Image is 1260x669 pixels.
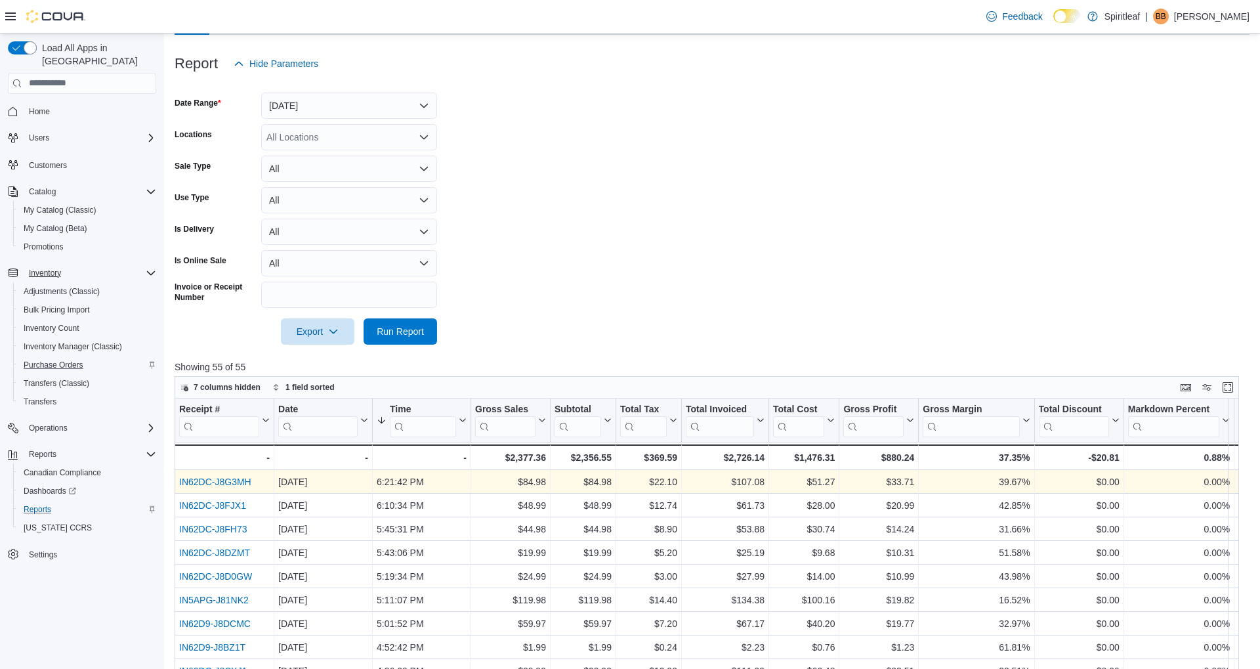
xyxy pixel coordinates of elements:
[475,639,546,655] div: $1.99
[29,268,61,278] span: Inventory
[555,639,612,655] div: $1.99
[179,477,251,487] a: IN62DC-J8G3MH
[843,545,914,561] div: $10.31
[29,186,56,197] span: Catalog
[475,545,546,561] div: $19.99
[175,129,212,140] label: Locations
[923,404,1019,437] div: Gross Margin
[923,592,1030,608] div: 16.52%
[620,545,677,561] div: $5.20
[1039,545,1120,561] div: $0.00
[18,202,102,218] a: My Catalog (Classic)
[13,500,161,519] button: Reports
[555,404,612,437] button: Subtotal
[29,550,57,560] span: Settings
[923,569,1030,584] div: 43.98%
[843,474,914,490] div: $33.71
[773,639,835,655] div: $0.76
[18,239,69,255] a: Promotions
[26,10,85,23] img: Cova
[773,404,835,437] button: Total Cost
[364,318,437,345] button: Run Report
[18,339,156,355] span: Inventory Manager (Classic)
[686,521,765,537] div: $53.88
[18,520,156,536] span: Washington CCRS
[620,404,677,437] button: Total Tax
[686,474,765,490] div: $107.08
[249,57,318,70] span: Hide Parameters
[261,156,437,182] button: All
[179,595,249,605] a: IN5APG-J81NK2
[686,404,754,416] div: Total Invoiced
[24,397,56,407] span: Transfers
[18,394,156,410] span: Transfers
[24,446,62,462] button: Reports
[24,130,54,146] button: Users
[475,450,546,465] div: $2,377.36
[1053,23,1054,24] span: Dark Mode
[289,318,346,345] span: Export
[18,502,156,517] span: Reports
[923,404,1019,416] div: Gross Margin
[3,183,161,201] button: Catalog
[13,356,161,374] button: Purchase Orders
[24,130,156,146] span: Users
[175,379,266,395] button: 7 columns hidden
[1128,616,1230,632] div: 0.00%
[24,420,73,436] button: Operations
[29,106,50,117] span: Home
[555,498,612,513] div: $48.99
[843,404,904,437] div: Gross Profit
[261,219,437,245] button: All
[179,642,245,653] a: IN62D9-J8BZ1T
[18,357,156,373] span: Purchase Orders
[377,521,467,537] div: 5:45:31 PM
[843,404,904,416] div: Gross Profit
[175,56,218,72] h3: Report
[620,639,677,655] div: $0.24
[843,498,914,513] div: $20.99
[24,265,66,281] button: Inventory
[18,520,97,536] a: [US_STATE] CCRS
[278,404,358,416] div: Date
[377,545,467,561] div: 5:43:06 PM
[1039,639,1120,655] div: $0.00
[475,569,546,584] div: $24.99
[1039,450,1120,465] div: -$20.81
[24,547,62,563] a: Settings
[620,498,677,513] div: $12.74
[555,545,612,561] div: $19.99
[24,223,87,234] span: My Catalog (Beta)
[24,360,83,370] span: Purchase Orders
[1002,10,1042,23] span: Feedback
[13,219,161,238] button: My Catalog (Beta)
[24,156,156,173] span: Customers
[555,569,612,584] div: $24.99
[923,498,1030,513] div: 42.85%
[475,498,546,513] div: $48.99
[13,337,161,356] button: Inventory Manager (Classic)
[773,404,824,437] div: Total Cost
[179,404,259,437] div: Receipt # URL
[620,521,677,537] div: $8.90
[24,265,156,281] span: Inventory
[1039,616,1120,632] div: $0.00
[278,521,368,537] div: [DATE]
[773,498,835,513] div: $28.00
[1039,592,1120,608] div: $0.00
[18,284,105,299] a: Adjustments (Classic)
[179,571,252,582] a: IN62DC-J8D0GW
[13,374,161,393] button: Transfers (Classic)
[24,504,51,515] span: Reports
[377,569,467,584] div: 5:19:34 PM
[29,423,68,433] span: Operations
[1039,404,1109,437] div: Total Discount
[13,319,161,337] button: Inventory Count
[24,242,64,252] span: Promotions
[1128,474,1230,490] div: 0.00%
[24,103,156,119] span: Home
[555,404,601,416] div: Subtotal
[843,592,914,608] div: $19.82
[1039,521,1120,537] div: $0.00
[1156,9,1166,24] span: BB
